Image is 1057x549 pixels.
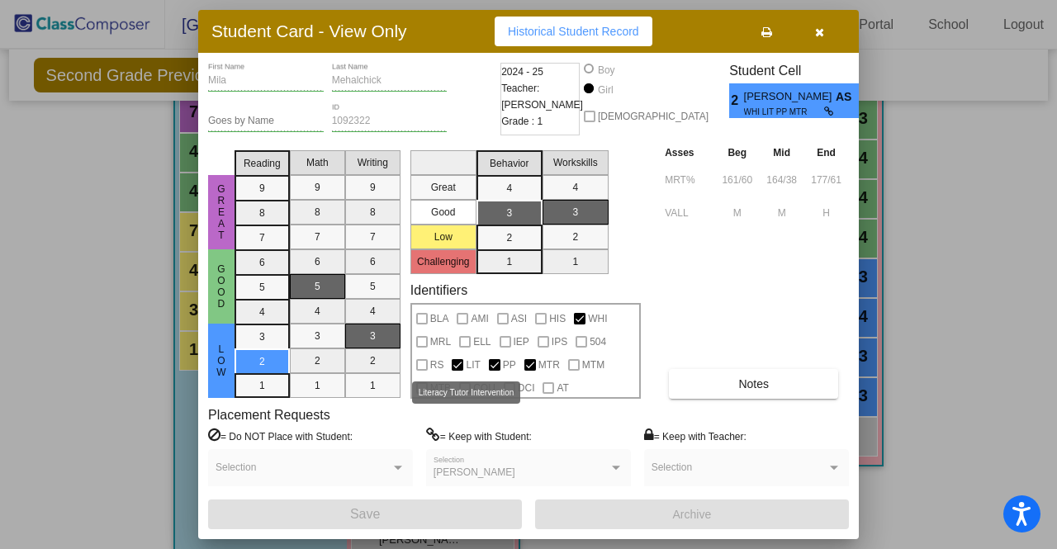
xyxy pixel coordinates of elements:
[473,378,495,398] span: COU
[214,343,229,378] span: Low
[582,355,604,375] span: MTM
[495,17,652,46] button: Historical Student Record
[535,499,849,529] button: Archive
[214,263,229,310] span: Good
[434,466,515,478] span: [PERSON_NAME]
[466,355,480,375] span: LIT
[729,63,873,78] h3: Student Cell
[410,282,467,298] label: Identifiers
[803,144,849,162] th: End
[511,309,527,329] span: ASI
[729,91,743,111] span: 2
[332,116,448,127] input: Enter ID
[760,144,803,162] th: Mid
[597,83,614,97] div: Girl
[665,168,710,192] input: assessment
[471,309,488,329] span: AMI
[714,144,760,162] th: Beg
[430,309,449,329] span: BLA
[430,378,451,398] span: MTB
[549,309,566,329] span: HIS
[430,355,444,375] span: RS
[508,25,639,38] span: Historical Student Record
[744,88,836,106] span: [PERSON_NAME]
[208,407,330,423] label: Placement Requests
[538,355,560,375] span: MTR
[350,507,380,521] span: Save
[518,378,535,398] span: DCI
[426,428,532,444] label: = Keep with Student:
[208,499,522,529] button: Save
[598,106,709,126] span: [DEMOGRAPHIC_DATA]
[644,428,747,444] label: = Keep with Teacher:
[501,113,543,130] span: Grade : 1
[473,332,491,352] span: ELL
[738,377,769,390] span: Notes
[211,21,407,41] h3: Student Card - View Only
[552,332,567,352] span: IPS
[859,91,873,111] span: 3
[501,64,543,80] span: 2024 - 25
[430,332,451,352] span: MRL
[669,369,838,399] button: Notes
[661,144,714,162] th: Asses
[590,332,606,352] span: 504
[214,183,229,241] span: Great
[588,309,607,329] span: WHI
[514,332,529,352] span: IEP
[208,116,324,127] input: goes by name
[597,63,615,78] div: Boy
[557,378,568,398] span: AT
[673,508,712,521] span: Archive
[665,201,710,225] input: assessment
[503,355,516,375] span: PP
[501,80,583,113] span: Teacher: [PERSON_NAME]
[208,428,353,444] label: = Do NOT Place with Student:
[744,106,824,118] span: WHI LIT PP MTR
[836,88,859,106] span: AS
